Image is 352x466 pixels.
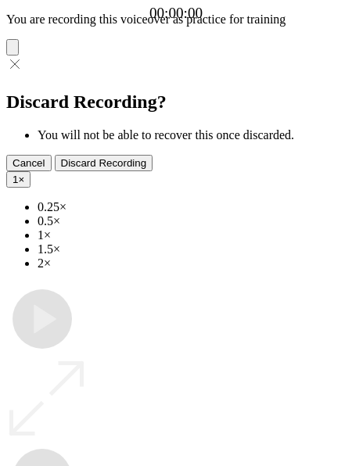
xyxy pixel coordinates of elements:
p: You are recording this voiceover as practice for training [6,13,346,27]
li: 0.25× [38,200,346,214]
li: 2× [38,256,346,271]
li: 0.5× [38,214,346,228]
button: Discard Recording [55,155,153,171]
button: 1× [6,171,31,188]
button: Cancel [6,155,52,171]
li: You will not be able to recover this once discarded. [38,128,346,142]
li: 1× [38,228,346,242]
h2: Discard Recording? [6,91,346,113]
a: 00:00:00 [149,5,203,22]
li: 1.5× [38,242,346,256]
span: 1 [13,174,18,185]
